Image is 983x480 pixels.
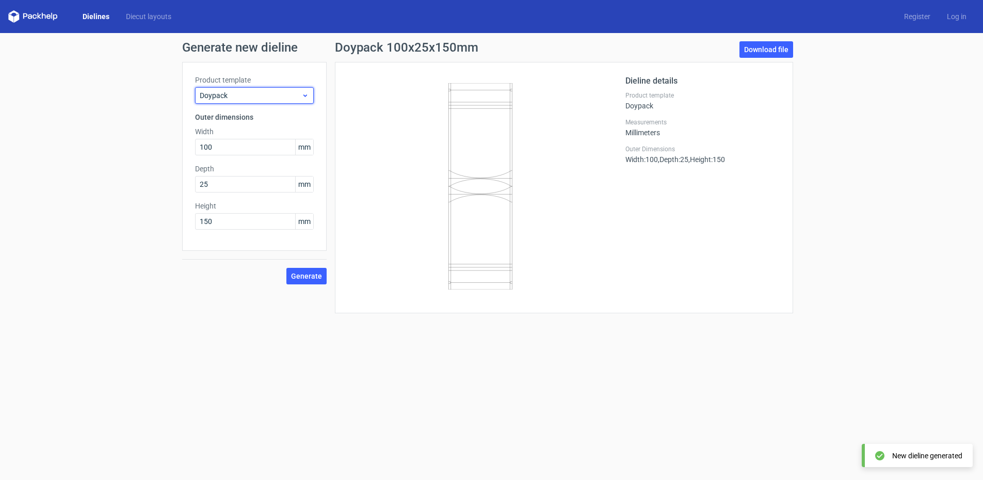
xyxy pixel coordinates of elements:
[658,155,688,164] span: , Depth : 25
[295,177,313,192] span: mm
[195,164,314,174] label: Depth
[182,41,801,54] h1: Generate new dieline
[118,11,180,22] a: Diecut layouts
[195,112,314,122] h3: Outer dimensions
[896,11,939,22] a: Register
[625,145,780,153] label: Outer Dimensions
[625,75,780,87] h2: Dieline details
[625,118,780,126] label: Measurements
[195,126,314,137] label: Width
[892,451,962,461] div: New dieline generated
[739,41,793,58] a: Download file
[625,91,780,100] label: Product template
[200,90,301,101] span: Doypack
[295,214,313,229] span: mm
[939,11,975,22] a: Log in
[335,41,478,54] h1: Doypack 100x25x150mm
[195,201,314,211] label: Height
[625,118,780,137] div: Millimeters
[625,155,658,164] span: Width : 100
[295,139,313,155] span: mm
[291,273,322,280] span: Generate
[688,155,725,164] span: , Height : 150
[195,75,314,85] label: Product template
[74,11,118,22] a: Dielines
[625,91,780,110] div: Doypack
[286,268,327,284] button: Generate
